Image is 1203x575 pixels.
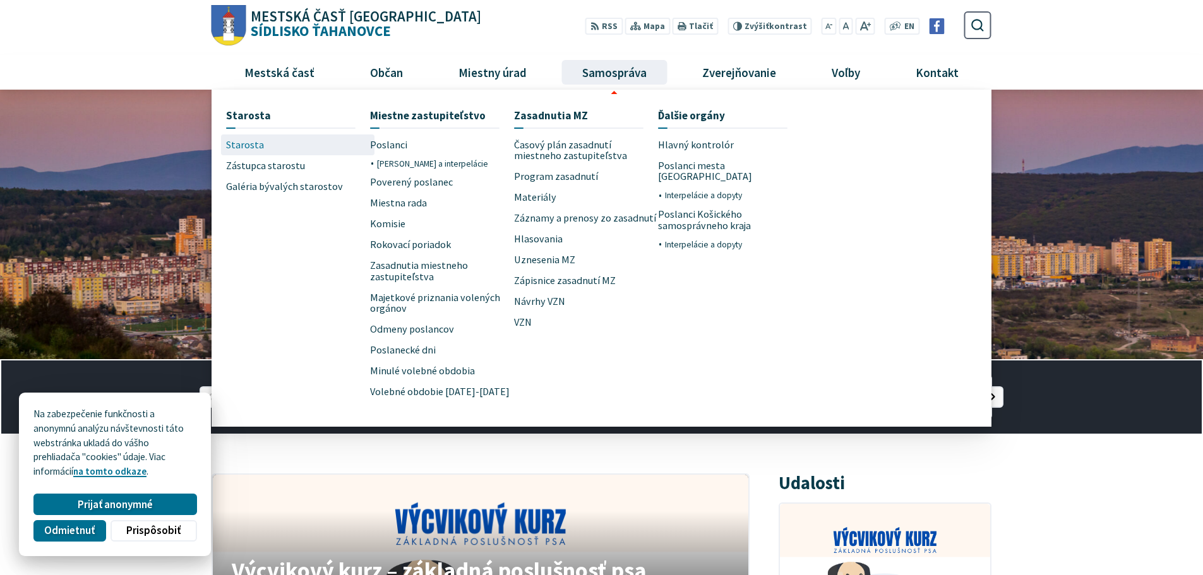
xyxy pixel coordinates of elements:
[827,55,865,89] span: Voľby
[697,55,781,89] span: Zverejňovanie
[514,208,656,229] span: Záznamy a prenosy zo zasadnutí
[200,386,221,408] div: Predošlý slajd
[665,187,742,204] span: Interpelácie a dopyty
[514,187,658,208] a: Materiály
[602,20,618,33] span: RSS
[658,104,787,127] a: Ďalšie orgány
[658,204,802,236] a: Poslanci Košického samosprávneho kraja
[514,104,588,127] span: Zasadnutia MZ
[370,287,514,319] span: Majetkové priznania volených orgánov
[625,18,670,35] a: Mapa
[514,312,658,333] a: VZN
[514,229,563,250] span: Hlasovania
[239,55,319,89] span: Mestská časť
[577,55,651,89] span: Samospráva
[226,134,370,155] a: Starosta
[126,524,181,537] span: Prispôsobiť
[822,18,837,35] button: Zmenšiť veľkosť písma
[370,340,436,361] span: Poslanecké dni
[226,155,370,176] a: Zástupca starostu
[658,134,734,155] span: Hlavný kontrolór
[514,187,556,208] span: Materiály
[658,104,725,127] span: Ďalšie orgány
[745,21,807,32] span: kontrast
[226,104,271,127] span: Starosta
[893,55,982,89] a: Kontakt
[370,319,514,340] a: Odmeny poslancov
[370,134,407,155] span: Poslanci
[514,250,658,271] a: Uznesenia MZ
[370,172,453,193] span: Poverený poslanec
[226,104,356,127] a: Starosta
[370,382,514,403] a: Volebné obdobie [DATE]-[DATE]
[78,498,153,511] span: Prijať anonymné
[347,55,426,89] a: Občan
[370,134,514,155] a: Poslanci
[514,312,532,333] span: VZN
[370,255,514,287] a: Zasadnutia miestneho zastupiteľstva
[779,473,845,493] h3: Udalosti
[212,5,246,46] img: Prejsť na domovskú stránku
[212,5,481,46] a: Logo Sídlisko Ťahanovce, prejsť na domovskú stránku.
[226,134,264,155] span: Starosta
[514,271,658,292] a: Zápisnice zasadnutí MZ
[904,20,914,33] span: EN
[370,193,514,213] a: Miestna rada
[689,21,713,32] span: Tlačiť
[514,292,658,312] a: Návrhy VZN
[435,55,549,89] a: Miestny úrad
[377,155,488,172] span: [PERSON_NAME] a interpelácie
[855,18,875,35] button: Zväčšiť veľkosť písma
[911,55,964,89] span: Kontakt
[514,134,658,167] a: Časový plán zasadnutí miestneho zastupiteľstva
[111,520,196,542] button: Prispôsobiť
[453,55,531,89] span: Miestny úrad
[370,213,405,234] span: Komisie
[665,187,802,204] a: Interpelácie a dopyty
[226,176,370,197] a: Galéria bývalých starostov
[665,236,742,252] span: Interpelácie a dopyty
[809,55,883,89] a: Voľby
[246,9,482,39] h1: Sídlisko Ťahanovce
[585,18,623,35] a: RSS
[251,9,481,24] span: Mestská časť [GEOGRAPHIC_DATA]
[673,18,718,35] button: Tlačiť
[370,234,514,255] a: Rokovací poriadok
[370,361,514,382] a: Minulé volebné obdobia
[514,104,643,127] a: Zasadnutia MZ
[901,20,918,33] a: EN
[514,271,616,292] span: Zápisnice zasadnutí MZ
[665,236,802,252] a: Interpelácie a dopyty
[839,18,853,35] button: Nastaviť pôvodnú veľkosť písma
[514,292,565,312] span: Návrhy VZN
[370,172,514,193] a: Poverený poslanec
[370,213,514,234] a: Komisie
[33,407,196,479] p: Na zabezpečenie funkčnosti a anonymnú analýzu návštevnosti táto webstránka ukladá do vášho prehli...
[33,494,196,515] button: Prijať anonymné
[514,167,658,187] a: Program zasadnutí
[365,55,407,89] span: Občan
[514,167,598,187] span: Program zasadnutí
[33,520,105,542] button: Odmietnuť
[658,155,802,187] a: Poslanci mesta [GEOGRAPHIC_DATA]
[370,193,427,213] span: Miestna rada
[727,18,811,35] button: Zvýšiťkontrast
[73,465,147,477] a: na tomto odkaze
[929,18,945,34] img: Prejsť na Facebook stránku
[226,176,343,197] span: Galéria bývalých starostov
[658,134,802,155] a: Hlavný kontrolór
[44,524,95,537] span: Odmietnuť
[514,250,575,271] span: Uznesenia MZ
[370,319,454,340] span: Odmeny poslancov
[745,21,769,32] span: Zvýšiť
[679,55,799,89] a: Zverejňovanie
[560,55,670,89] a: Samospráva
[370,340,514,361] a: Poslanecké dni
[370,234,451,255] span: Rokovací poriadok
[643,20,665,33] span: Mapa
[982,386,1003,408] div: Nasledujúci slajd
